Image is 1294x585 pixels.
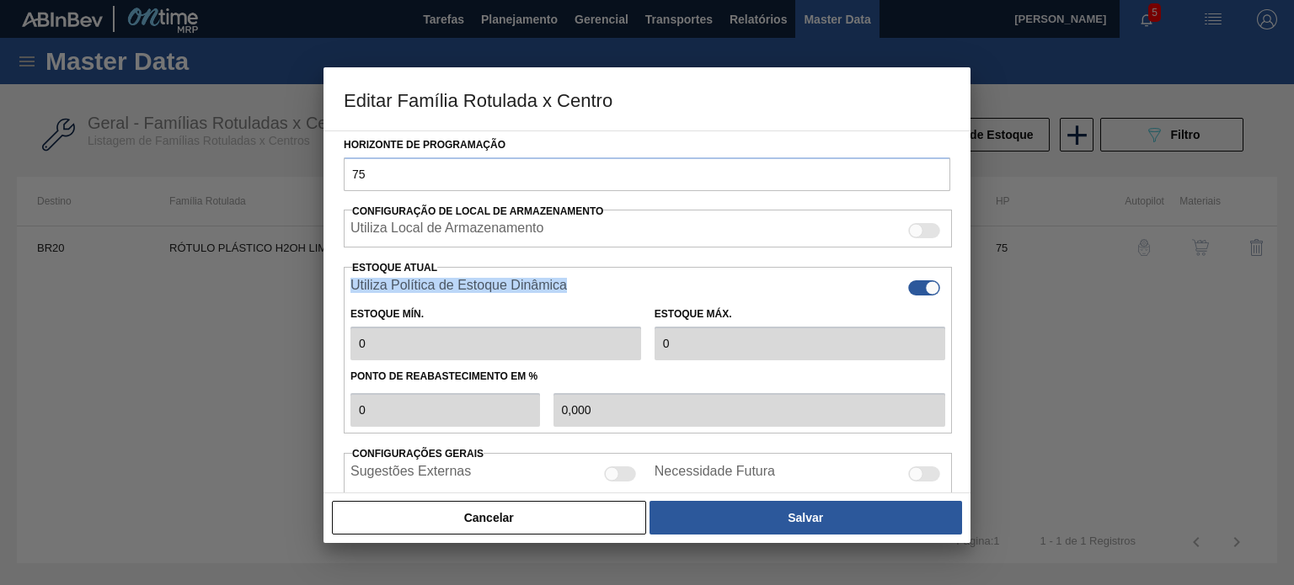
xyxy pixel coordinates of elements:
label: Estoque Máx. [655,308,732,320]
label: Ponto de Reabastecimento em % [350,370,537,382]
label: Estoque Atual [352,262,437,274]
span: Configuração de Local de Armazenamento [352,205,603,217]
button: Salvar [650,501,962,534]
label: Necessidade Futura [655,464,775,484]
button: Cancelar [332,501,646,534]
label: Relevância OOR [350,491,452,511]
label: Sugestões Externas [350,464,471,484]
label: Estoque Mín. [350,308,424,320]
label: Horizonte de Programação [344,133,950,157]
label: Quebra por carro [655,491,757,511]
span: Configurações Gerais [352,448,484,460]
h3: Editar Família Rotulada x Centro [323,67,970,131]
label: Quando ativada, o sistema irá usar os estoques usando a Política de Estoque Dinâmica. [350,278,567,298]
label: Não é possível ativar Locais de Armazenamento quando a Política de Estoque Dinâmica estiver ativada. [350,221,543,241]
